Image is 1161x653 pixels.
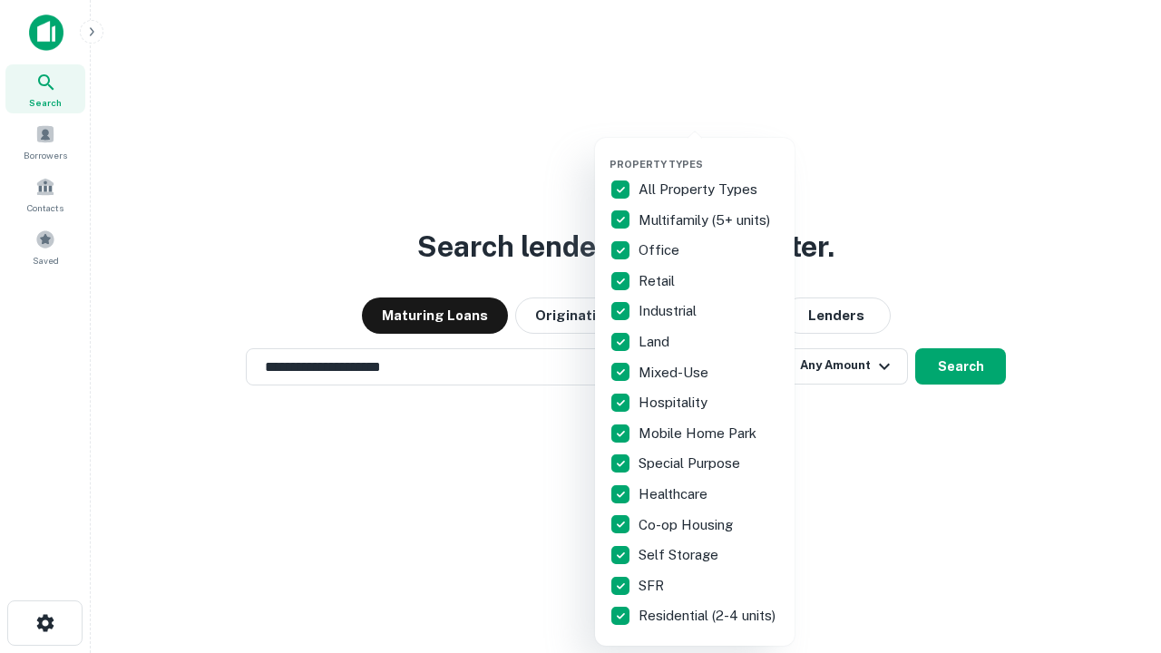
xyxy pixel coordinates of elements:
p: Self Storage [639,544,722,566]
p: Residential (2-4 units) [639,605,779,627]
p: SFR [639,575,668,597]
p: Special Purpose [639,453,744,474]
p: Office [639,239,683,261]
p: Mobile Home Park [639,423,760,444]
p: Mixed-Use [639,362,712,384]
iframe: Chat Widget [1070,508,1161,595]
p: Co-op Housing [639,514,737,536]
p: All Property Types [639,179,761,200]
p: Multifamily (5+ units) [639,210,774,231]
p: Retail [639,270,678,292]
p: Industrial [639,300,700,322]
span: Property Types [610,159,703,170]
p: Land [639,331,673,353]
p: Healthcare [639,483,711,505]
p: Hospitality [639,392,711,414]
